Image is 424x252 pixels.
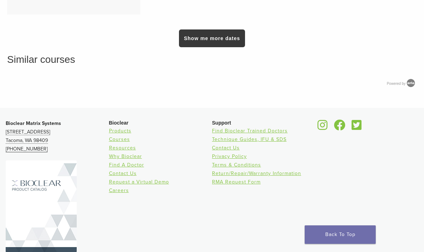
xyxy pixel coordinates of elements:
[6,120,61,126] strong: Bioclear Matrix Systems
[109,145,136,151] a: Resources
[212,153,247,159] a: Privacy Policy
[212,170,301,176] a: Return/Repair/Warranty Information
[109,179,169,185] a: Request a Virtual Demo
[315,124,330,131] a: Bioclear
[179,29,245,47] a: Show me more dates
[406,78,416,88] img: Arlo training & Event Software
[109,136,130,142] a: Courses
[305,225,376,244] a: Back To Top
[109,162,144,168] a: Find A Doctor
[109,170,137,176] a: Contact Us
[349,124,364,131] a: Bioclear
[212,136,287,142] a: Technique Guides, IFU & SDS
[212,120,231,126] span: Support
[212,128,288,134] a: Find Bioclear Trained Doctors
[109,128,131,134] a: Products
[332,124,348,131] a: Bioclear
[109,187,129,193] a: Careers
[212,162,261,168] a: Terms & Conditions
[212,145,240,151] a: Contact Us
[7,52,417,67] h3: Similar courses
[212,179,261,185] a: RMA Request Form
[387,82,417,86] a: Powered by
[109,120,129,126] span: Bioclear
[109,153,142,159] a: Why Bioclear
